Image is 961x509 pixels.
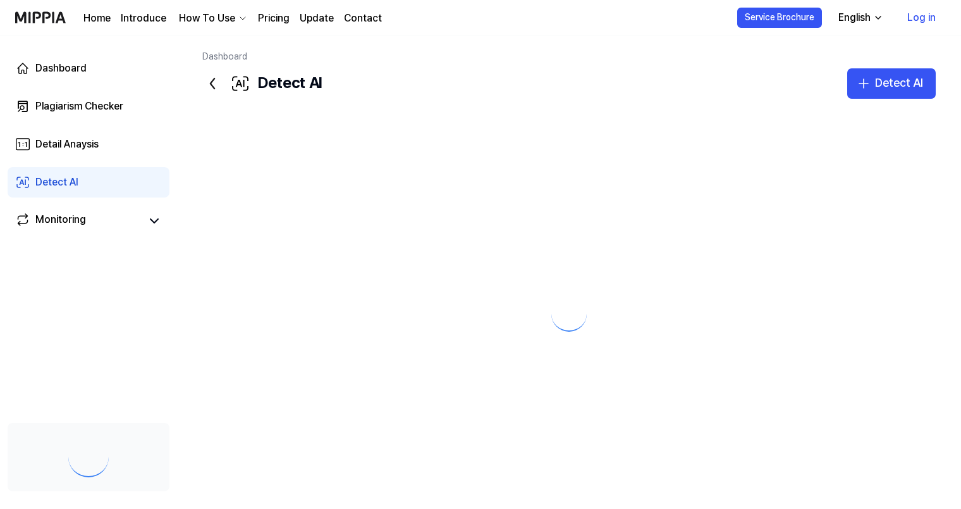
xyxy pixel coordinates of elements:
[176,11,238,26] div: How To Use
[875,74,923,92] div: Detect AI
[35,212,86,230] div: Monitoring
[8,53,169,84] a: Dashboard
[8,167,169,198] a: Detect AI
[202,51,247,61] a: Dashboard
[836,10,873,25] div: English
[121,11,166,26] a: Introduce
[15,212,142,230] a: Monitoring
[35,175,78,190] div: Detect AI
[258,11,290,26] a: Pricing
[300,11,334,26] a: Update
[344,11,382,26] a: Contact
[35,61,87,76] div: Dashboard
[35,99,123,114] div: Plagiarism Checker
[828,5,891,30] button: English
[176,11,248,26] button: How To Use
[8,129,169,160] a: Detail Anaysis
[35,137,99,152] div: Detail Anaysis
[202,68,322,99] div: Detect AI
[8,91,169,122] a: Plagiarism Checker
[83,11,111,26] a: Home
[847,68,936,99] button: Detect AI
[737,8,822,28] button: Service Brochure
